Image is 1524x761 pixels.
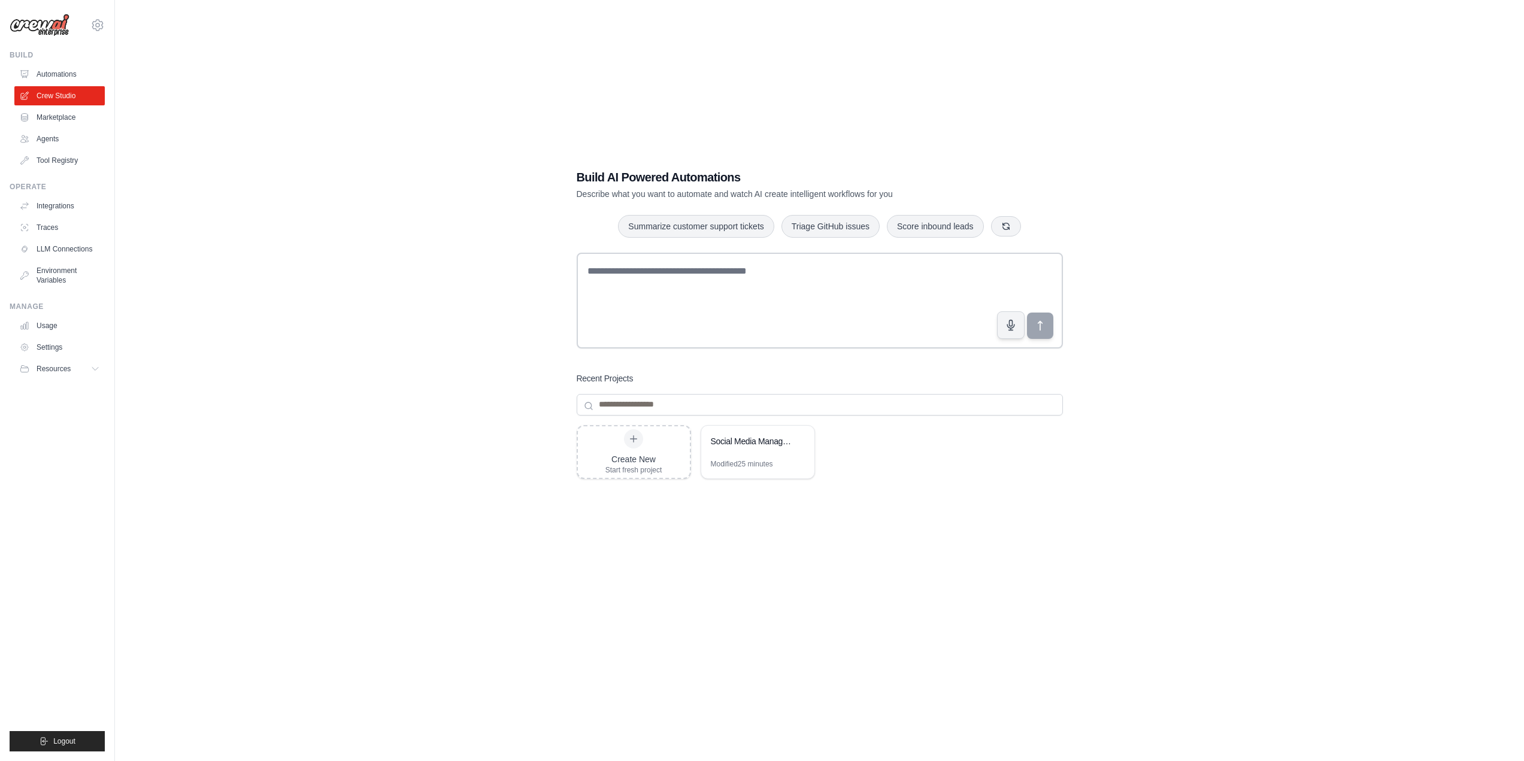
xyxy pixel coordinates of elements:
button: Score inbound leads [887,215,984,238]
button: Get new suggestions [991,216,1021,237]
div: Start fresh project [605,465,662,475]
a: Automations [14,65,105,84]
a: LLM Connections [14,239,105,259]
div: Modified 25 minutes [711,459,773,469]
button: Logout [10,731,105,751]
div: Social Media Management Automation [711,435,793,447]
img: Logo [10,14,69,37]
div: Manage [10,302,105,311]
a: Traces [14,218,105,237]
h3: Recent Projects [577,372,634,384]
a: Environment Variables [14,261,105,290]
p: Describe what you want to automate and watch AI create intelligent workflows for you [577,188,979,200]
a: Integrations [14,196,105,216]
span: Resources [37,364,71,374]
a: Crew Studio [14,86,105,105]
a: Settings [14,338,105,357]
a: Tool Registry [14,151,105,170]
h1: Build AI Powered Automations [577,169,979,186]
button: Triage GitHub issues [781,215,880,238]
a: Usage [14,316,105,335]
button: Click to speak your automation idea [997,311,1025,339]
div: Operate [10,182,105,192]
div: Build [10,50,105,60]
a: Agents [14,129,105,148]
div: Create New [605,453,662,465]
button: Resources [14,359,105,378]
span: Logout [53,736,75,746]
a: Marketplace [14,108,105,127]
button: Summarize customer support tickets [618,215,774,238]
